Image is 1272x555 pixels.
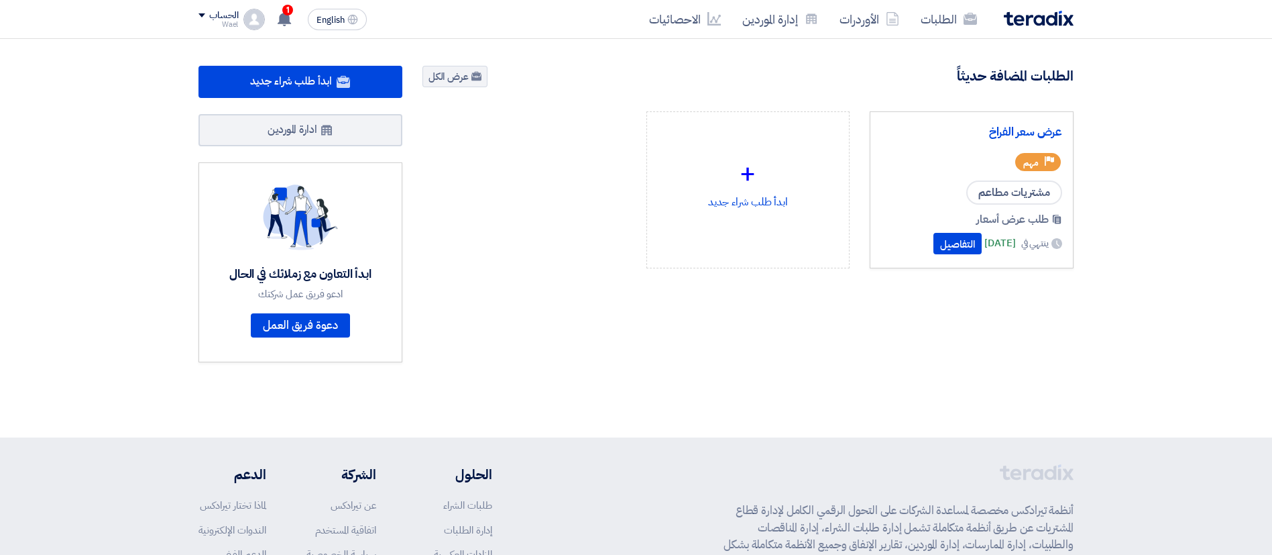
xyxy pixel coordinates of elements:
[443,498,492,513] a: طلبات الشراء
[416,464,492,485] li: الحلول
[316,15,345,25] span: English
[638,3,732,35] a: الاحصائيات
[250,73,331,89] span: ابدأ طلب شراء جديد
[282,5,293,15] span: 1
[263,185,338,250] img: invite_your_team.svg
[1021,236,1049,250] span: ينتهي في
[229,266,371,282] div: ابدأ التعاون مع زملائك في الحال
[198,21,238,28] div: Wael
[829,3,910,35] a: الأوردرات
[198,464,266,485] li: الدعم
[243,9,265,30] img: profile_test.png
[444,523,492,538] a: إدارة الطلبات
[910,3,988,35] a: الطلبات
[331,498,376,513] a: عن تيرادكس
[229,288,371,300] div: ادعو فريق عمل شركتك
[933,233,982,254] button: التفاصيل
[251,313,350,338] a: دعوة فريق العمل
[306,464,376,485] li: الشركة
[658,123,839,241] div: ابدأ طلب شراء جديد
[200,498,266,513] a: لماذا تختار تيرادكس
[1004,11,1074,26] img: Teradix logo
[209,10,238,21] div: الحساب
[308,9,367,30] button: English
[315,523,376,538] a: اتفاقية المستخدم
[198,523,266,538] a: الندوات الإلكترونية
[881,125,1062,139] a: عرض سعر الفراخ
[957,67,1074,85] h4: الطلبات المضافة حديثاً
[732,3,829,35] a: إدارة الموردين
[976,211,1049,228] span: طلب عرض أسعار
[1023,156,1039,169] span: مهم
[984,236,1015,251] span: [DATE]
[422,66,487,87] a: عرض الكل
[966,181,1062,205] span: مشتريات مطاعم
[658,154,839,194] div: +
[198,114,402,146] a: ادارة الموردين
